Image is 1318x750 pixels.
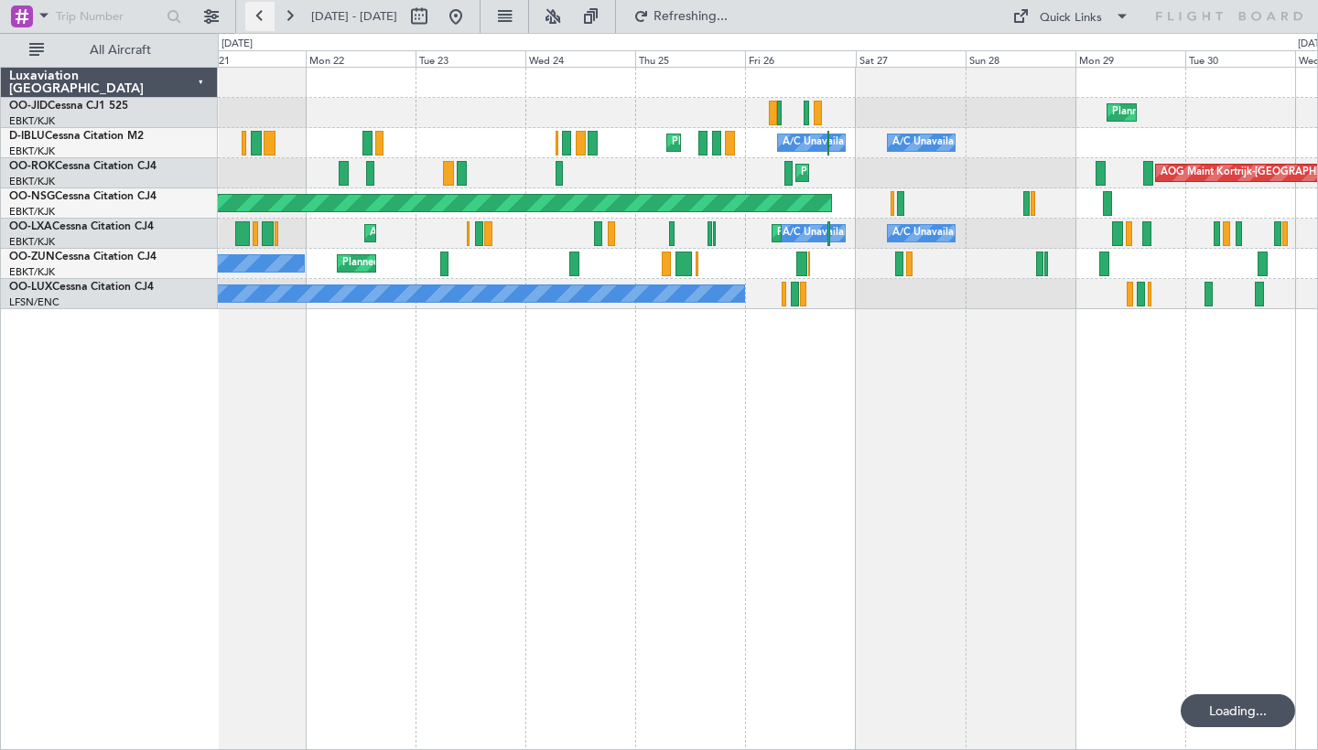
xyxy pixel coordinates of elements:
[221,37,253,52] div: [DATE]
[9,205,55,219] a: EBKT/KJK
[892,220,968,247] div: A/C Unavailable
[20,36,199,65] button: All Aircraft
[370,220,569,247] div: AOG Maint Kortrijk-[GEOGRAPHIC_DATA]
[1075,50,1185,67] div: Mon 29
[9,161,157,172] a: OO-ROKCessna Citation CJ4
[9,295,59,309] a: LFSN/ENC
[1003,2,1139,31] button: Quick Links
[9,235,55,249] a: EBKT/KJK
[9,175,55,188] a: EBKT/KJK
[9,265,55,279] a: EBKT/KJK
[9,114,55,128] a: EBKT/KJK
[635,50,745,67] div: Thu 25
[653,10,729,23] span: Refreshing...
[783,129,1123,156] div: A/C Unavailable [GEOGRAPHIC_DATA] ([GEOGRAPHIC_DATA] National)
[9,161,55,172] span: OO-ROK
[9,131,45,142] span: D-IBLU
[777,220,990,247] div: Planned Maint Kortrijk-[GEOGRAPHIC_DATA]
[672,129,876,156] div: Planned Maint Nice ([GEOGRAPHIC_DATA])
[9,101,48,112] span: OO-JID
[525,50,635,67] div: Wed 24
[9,145,55,158] a: EBKT/KJK
[306,50,416,67] div: Mon 22
[311,8,397,25] span: [DATE] - [DATE]
[745,50,855,67] div: Fri 26
[9,221,154,232] a: OO-LXACessna Citation CJ4
[856,50,966,67] div: Sat 27
[9,252,157,262] a: OO-ZUNCessna Citation CJ4
[966,50,1075,67] div: Sun 28
[892,129,1184,156] div: A/C Unavailable [GEOGRAPHIC_DATA]-[GEOGRAPHIC_DATA]
[801,159,1014,187] div: Planned Maint Kortrijk-[GEOGRAPHIC_DATA]
[9,252,55,262] span: OO-ZUN
[48,44,193,57] span: All Aircraft
[783,220,1123,247] div: A/C Unavailable [GEOGRAPHIC_DATA] ([GEOGRAPHIC_DATA] National)
[342,250,556,277] div: Planned Maint Kortrijk-[GEOGRAPHIC_DATA]
[56,3,161,30] input: Trip Number
[1040,9,1102,27] div: Quick Links
[9,131,144,142] a: D-IBLUCessna Citation M2
[9,101,128,112] a: OO-JIDCessna CJ1 525
[196,50,306,67] div: Sun 21
[1181,694,1295,727] div: Loading...
[9,191,55,202] span: OO-NSG
[416,50,525,67] div: Tue 23
[9,191,157,202] a: OO-NSGCessna Citation CJ4
[9,282,154,293] a: OO-LUXCessna Citation CJ4
[625,2,735,31] button: Refreshing...
[1185,50,1295,67] div: Tue 30
[9,221,52,232] span: OO-LXA
[9,282,52,293] span: OO-LUX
